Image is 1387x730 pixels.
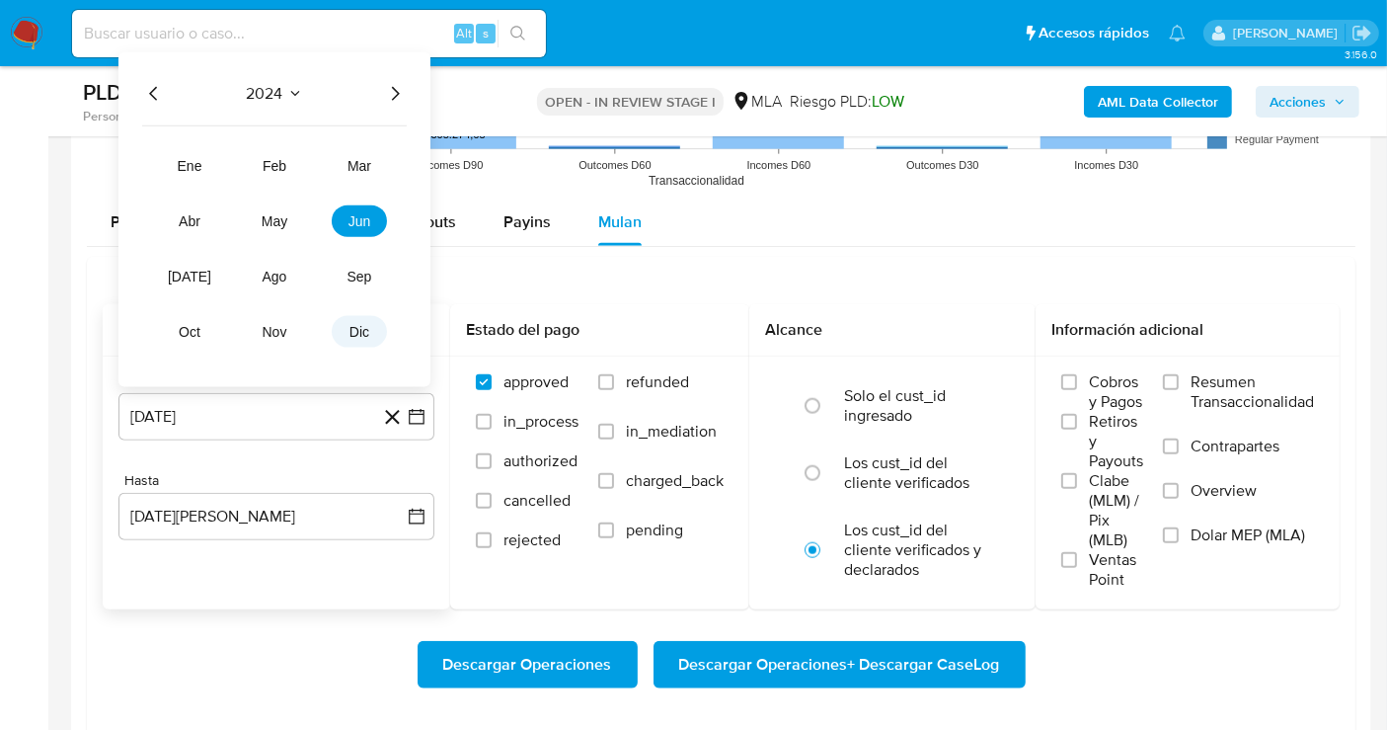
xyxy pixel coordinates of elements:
[483,24,489,42] span: s
[872,90,904,113] span: LOW
[1169,25,1186,41] a: Notificaciones
[1256,86,1359,118] button: Acciones
[1345,46,1377,62] span: 3.156.0
[1098,86,1218,118] b: AML Data Collector
[1270,86,1326,118] span: Acciones
[1233,24,1345,42] p: sandra.chabay@mercadolibre.com
[498,20,538,47] button: search-icon
[1084,86,1232,118] button: AML Data Collector
[72,21,546,46] input: Buscar usuario o caso...
[83,108,137,125] b: Person ID
[1351,23,1372,43] a: Salir
[790,91,904,113] span: Riesgo PLD:
[537,88,724,116] p: OPEN - IN REVIEW STAGE I
[83,76,122,108] b: PLD
[732,91,782,113] div: MLA
[1039,23,1149,43] span: Accesos rápidos
[456,24,472,42] span: Alt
